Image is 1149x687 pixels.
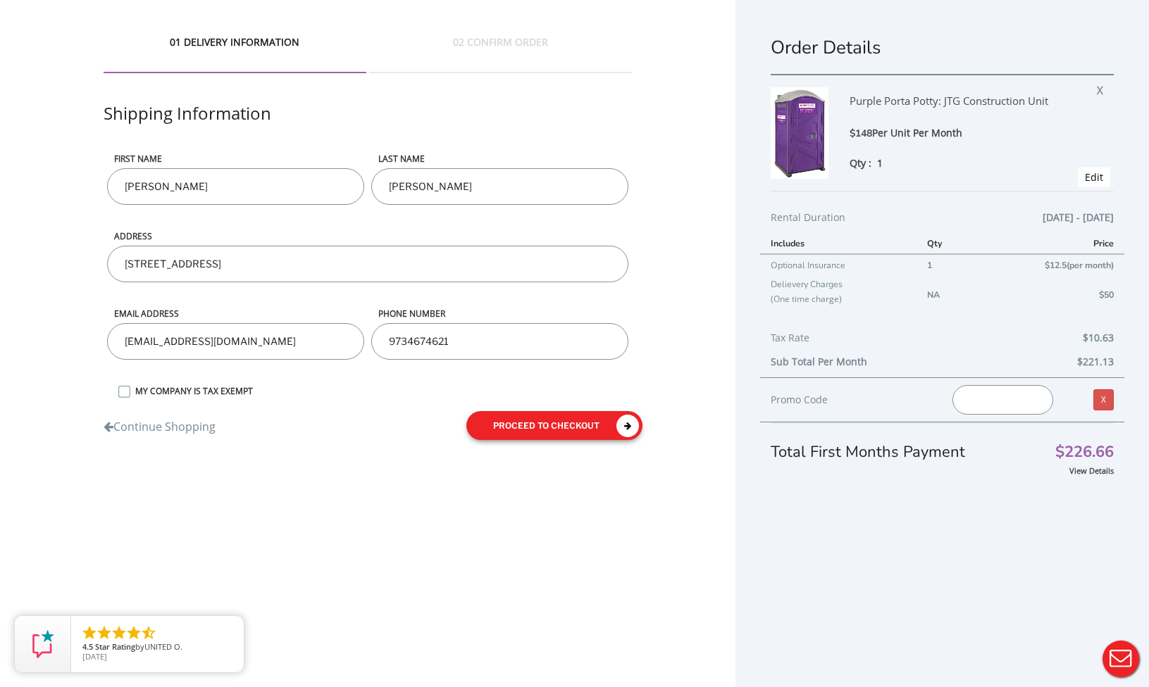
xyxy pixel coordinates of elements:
div: Qty : [850,156,1076,170]
td: Optional Insurance [760,254,917,275]
span: by [82,643,232,653]
li:  [140,624,157,641]
span: X [1097,79,1110,97]
li:  [125,624,142,641]
div: Purple Porta Potty: JTG Construction Unit [850,87,1076,125]
h1: Order Details [771,35,1114,60]
span: 4.5 [82,641,93,652]
li:  [81,624,98,641]
a: View Details [1069,465,1114,476]
span: Star Rating [95,641,135,652]
div: Tax Rate [771,329,1114,353]
span: $10.63 [1083,329,1114,346]
img: Review Rating [29,630,57,658]
div: Total First Months Payment [771,422,1114,463]
div: 02 CONFIRM ORDER [369,35,632,73]
span: 1 [877,156,883,170]
div: Shipping Information [104,101,632,153]
th: Price [977,233,1125,254]
label: Email address [107,308,364,320]
td: NA [917,275,976,315]
th: Includes [760,233,917,254]
span: [DATE] [82,651,107,662]
button: proceed to checkout [466,411,642,440]
span: $226.66 [1055,445,1114,460]
a: X [1093,389,1114,410]
span: UNITED O. [144,641,182,652]
div: 01 DELIVERY INFORMATION [104,35,366,73]
p: (One time charge) [771,291,907,306]
b: $221.13 [1077,355,1114,368]
a: Edit [1085,170,1103,184]
label: MY COMPANY IS TAX EXEMPT [128,385,632,397]
td: Delievery Charges [760,275,917,315]
span: Per Unit Per Month [872,126,962,139]
button: Live Chat [1093,631,1149,687]
span: [DATE] - [DATE] [1043,209,1114,226]
td: 1 [917,254,976,275]
b: Sub Total Per Month [771,355,867,368]
label: LAST NAME [371,153,628,165]
div: Promo Code [771,391,932,408]
div: $148 [850,125,1076,141]
label: phone number [371,308,628,320]
label: First name [107,153,364,165]
th: Qty [917,233,976,254]
td: $12.5(per month) [977,254,1125,275]
div: Rental Duration [771,209,1114,233]
li:  [96,624,113,641]
td: $50 [977,275,1125,315]
li:  [111,624,128,641]
a: Continue Shopping [104,412,216,435]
